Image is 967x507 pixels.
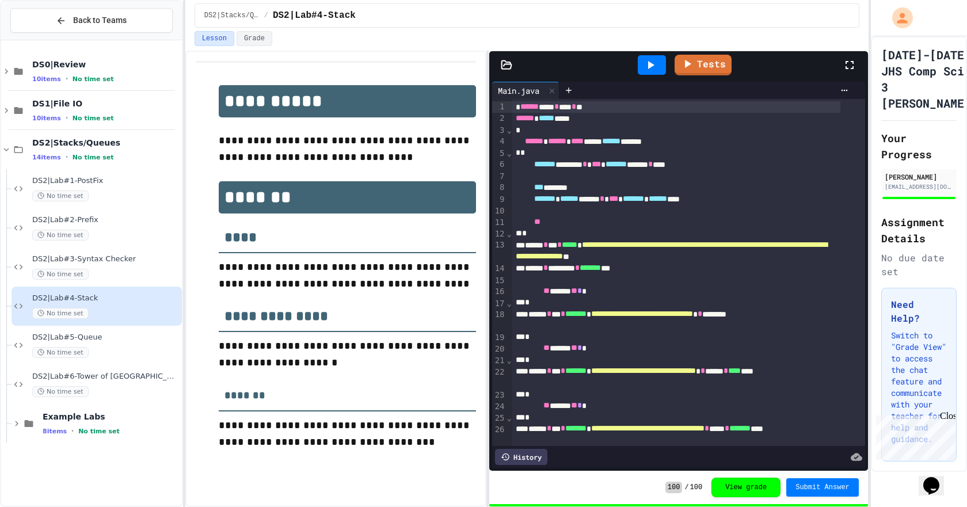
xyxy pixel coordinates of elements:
[32,254,180,264] span: DS2|Lab#3-Syntax Checker
[32,269,89,280] span: No time set
[492,171,507,182] div: 7
[195,31,234,46] button: Lesson
[32,215,180,225] span: DS2|Lab#2-Prefix
[492,159,507,170] div: 6
[32,190,89,201] span: No time set
[492,309,507,332] div: 18
[492,148,507,159] div: 5
[78,428,120,435] span: No time set
[891,298,947,325] h3: Need Help?
[492,367,507,390] div: 22
[32,154,61,161] span: 14 items
[711,478,781,497] button: View grade
[492,344,507,355] div: 20
[492,217,507,228] div: 11
[492,390,507,401] div: 23
[492,125,507,136] div: 3
[32,386,89,397] span: No time set
[881,214,957,246] h2: Assignment Details
[32,98,180,109] span: DS1|File IO
[492,263,507,275] div: 14
[73,75,114,83] span: No time set
[492,205,507,217] div: 10
[32,75,61,83] span: 10 items
[73,115,114,122] span: No time set
[204,11,260,20] span: DS2|Stacks/Queues
[492,413,507,424] div: 25
[492,239,507,263] div: 13
[264,11,268,20] span: /
[675,55,732,75] a: Tests
[492,85,545,97] div: Main.java
[492,424,507,448] div: 26
[492,82,559,99] div: Main.java
[32,59,180,70] span: DS0|Review
[32,293,180,303] span: DS2|Lab#4-Stack
[506,356,512,365] span: Fold line
[492,298,507,310] div: 17
[43,428,67,435] span: 8 items
[506,125,512,135] span: Fold line
[665,482,683,493] span: 100
[880,5,916,31] div: My Account
[492,136,507,147] div: 4
[492,228,507,240] div: 12
[237,31,272,46] button: Grade
[66,74,68,83] span: •
[5,5,79,73] div: Chat with us now!Close
[919,461,955,495] iframe: chat widget
[32,138,180,148] span: DS2|Stacks/Queues
[32,308,89,319] span: No time set
[492,194,507,205] div: 9
[73,154,114,161] span: No time set
[495,449,547,465] div: History
[885,182,953,191] div: [EMAIL_ADDRESS][DOMAIN_NAME]
[32,230,89,241] span: No time set
[66,113,68,123] span: •
[43,411,180,422] span: Example Labs
[492,332,507,344] div: 19
[32,176,180,186] span: DS2|Lab#1-PostFix
[795,483,850,492] span: Submit Answer
[492,401,507,413] div: 24
[881,251,957,279] div: No due date set
[881,130,957,162] h2: Your Progress
[492,275,507,287] div: 15
[885,171,953,182] div: [PERSON_NAME]
[786,478,859,497] button: Submit Answer
[492,182,507,193] div: 8
[492,286,507,298] div: 16
[506,299,512,308] span: Fold line
[273,9,356,22] span: DS2|Lab#4-Stack
[492,101,507,113] div: 1
[32,372,180,382] span: DS2|Lab#6-Tower of [GEOGRAPHIC_DATA](Extra Credit)
[684,483,688,492] span: /
[871,411,955,460] iframe: chat widget
[690,483,703,492] span: 100
[506,229,512,238] span: Fold line
[891,330,947,445] p: Switch to "Grade View" to access the chat feature and communicate with your teacher for help and ...
[492,355,507,367] div: 21
[10,8,173,33] button: Back to Teams
[506,148,512,158] span: Fold line
[32,333,180,342] span: DS2|Lab#5-Queue
[66,153,68,162] span: •
[71,426,74,436] span: •
[492,113,507,124] div: 2
[32,347,89,358] span: No time set
[73,14,127,26] span: Back to Teams
[32,115,61,122] span: 10 items
[506,413,512,422] span: Fold line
